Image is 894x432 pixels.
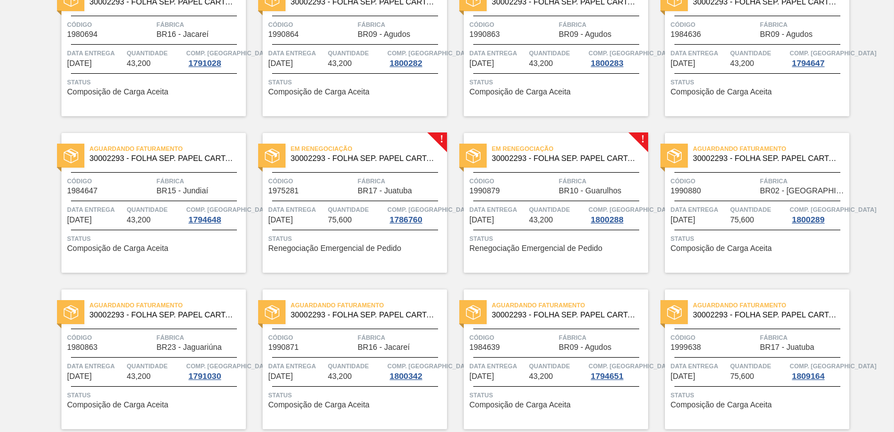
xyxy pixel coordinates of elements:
[67,401,168,409] span: Composição de Carga Aceita
[328,59,352,68] span: 43,200
[670,360,727,372] span: Data entrega
[291,143,447,154] span: Em renegociação
[730,59,754,68] span: 43,200
[67,390,243,401] span: Status
[67,360,124,372] span: Data entrega
[730,360,787,372] span: Quantidade
[291,300,447,311] span: Aguardando Faturamento
[268,332,355,343] span: Código
[387,360,474,372] span: Comp. Carga
[670,77,847,88] span: Status
[67,204,124,215] span: Data entrega
[492,300,648,311] span: Aguardando Faturamento
[469,343,500,352] span: 1984639
[492,154,639,163] span: 30002293 - FOLHA SEP. PAPEL CARTAO 1200x1000M 350g
[64,149,78,163] img: status
[529,372,553,381] span: 43,200
[186,372,223,381] div: 1791030
[529,59,553,68] span: 43,200
[156,30,208,39] span: BR16 - Jacareí
[670,233,847,244] span: Status
[730,48,787,59] span: Quantidade
[790,204,847,224] a: Comp. [GEOGRAPHIC_DATA]1800289
[790,59,826,68] div: 1794647
[387,204,474,215] span: Comp. Carga
[588,360,675,372] span: Comp. Carga
[469,244,602,253] span: Renegociação Emergencial de Pedido
[469,360,526,372] span: Data entrega
[559,332,645,343] span: Fábrica
[670,372,695,381] span: 27/08/2025
[45,133,246,273] a: statusAguardando Faturamento30002293 - FOLHA SEP. PAPEL CARTAO 1200x1000M 350gCódigo1984647Fábric...
[760,187,847,195] span: BR02 - Sergipe
[492,143,648,154] span: Em renegociação
[667,149,682,163] img: status
[268,390,444,401] span: Status
[588,372,625,381] div: 1794651
[127,372,151,381] span: 43,200
[268,175,355,187] span: Código
[469,88,570,96] span: Composição de Carga Aceita
[469,77,645,88] span: Status
[127,48,184,59] span: Quantidade
[246,289,447,429] a: statusAguardando Faturamento30002293 - FOLHA SEP. PAPEL CARTAO 1200x1000M 350gCódigo1990871Fábric...
[670,187,701,195] span: 1990880
[693,154,840,163] span: 30002293 - FOLHA SEP. PAPEL CARTAO 1200x1000M 350g
[469,332,556,343] span: Código
[559,343,611,352] span: BR09 - Agudos
[670,175,757,187] span: Código
[328,360,385,372] span: Quantidade
[790,204,876,215] span: Comp. Carga
[670,343,701,352] span: 1999638
[268,360,325,372] span: Data entrega
[127,360,184,372] span: Quantidade
[156,187,208,195] span: BR15 - Jundiaí
[156,332,243,343] span: Fábrica
[268,204,325,215] span: Data entrega
[670,48,727,59] span: Data entrega
[588,48,675,59] span: Comp. Carga
[268,48,325,59] span: Data entrega
[89,300,246,311] span: Aguardando Faturamento
[670,390,847,401] span: Status
[648,289,849,429] a: statusAguardando Faturamento30002293 - FOLHA SEP. PAPEL CARTAO 1200x1000M 350gCódigo1999638Fábric...
[790,360,876,372] span: Comp. Carga
[67,175,154,187] span: Código
[529,204,586,215] span: Quantidade
[246,133,447,273] a: !statusEm renegociação30002293 - FOLHA SEP. PAPEL CARTAO 1200x1000M 350gCódigo1975281FábricaBR17 ...
[328,372,352,381] span: 43,200
[328,48,385,59] span: Quantidade
[648,133,849,273] a: statusAguardando Faturamento30002293 - FOLHA SEP. PAPEL CARTAO 1200x1000M 350gCódigo1990880Fábric...
[89,154,237,163] span: 30002293 - FOLHA SEP. PAPEL CARTAO 1200x1000M 350g
[67,77,243,88] span: Status
[529,216,553,224] span: 43,200
[268,216,293,224] span: 21/08/2025
[447,133,648,273] a: !statusEm renegociação30002293 - FOLHA SEP. PAPEL CARTAO 1200x1000M 350gCódigo1990879FábricaBR10 ...
[89,311,237,319] span: 30002293 - FOLHA SEP. PAPEL CARTAO 1200x1000M 350g
[492,311,639,319] span: 30002293 - FOLHA SEP. PAPEL CARTAO 1200x1000M 350g
[67,59,92,68] span: 15/08/2025
[67,343,98,352] span: 1980863
[670,30,701,39] span: 1984636
[469,30,500,39] span: 1990863
[67,187,98,195] span: 1984647
[268,233,444,244] span: Status
[127,204,184,215] span: Quantidade
[469,390,645,401] span: Status
[268,30,299,39] span: 1990864
[760,332,847,343] span: Fábrica
[387,59,424,68] div: 1800282
[469,175,556,187] span: Código
[469,48,526,59] span: Data entrega
[760,30,812,39] span: BR09 - Agudos
[469,233,645,244] span: Status
[588,360,645,381] a: Comp. [GEOGRAPHIC_DATA]1794651
[265,305,279,320] img: status
[588,48,645,68] a: Comp. [GEOGRAPHIC_DATA]1800283
[447,289,648,429] a: statusAguardando Faturamento30002293 - FOLHA SEP. PAPEL CARTAO 1200x1000M 350gCódigo1984639Fábric...
[466,305,481,320] img: status
[693,311,840,319] span: 30002293 - FOLHA SEP. PAPEL CARTAO 1200x1000M 350g
[328,216,352,224] span: 75,600
[186,48,273,59] span: Comp. Carga
[466,149,481,163] img: status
